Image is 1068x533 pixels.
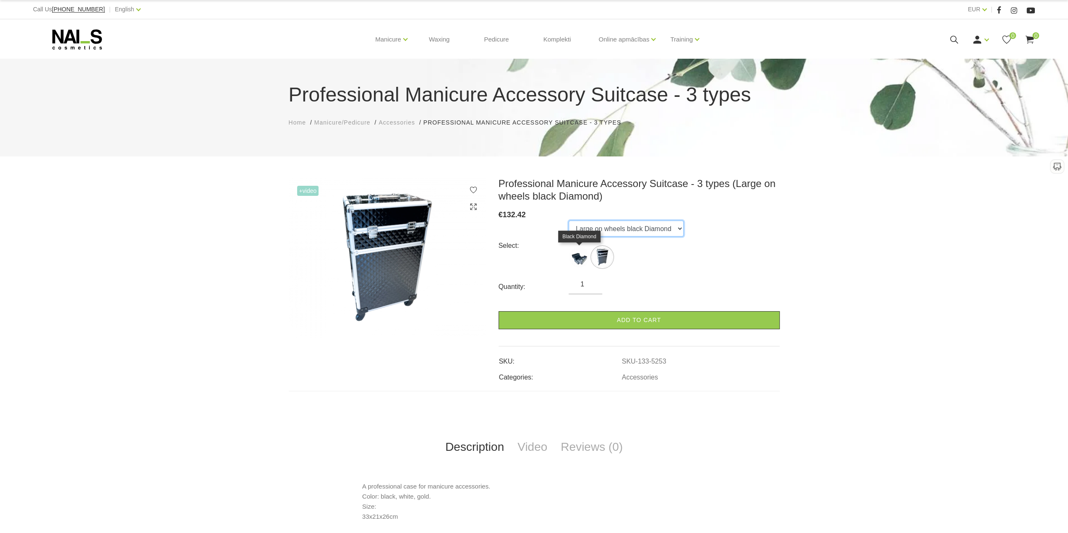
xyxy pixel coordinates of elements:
[375,23,401,56] a: Manicure
[52,6,105,13] a: [PHONE_NUMBER]
[569,247,590,268] img: ...
[297,186,319,196] span: +Video
[536,19,577,60] a: Komplekti
[423,118,629,127] li: Professional Manicure Accessory Suitcase - 3 types
[289,119,306,126] span: Home
[622,374,658,381] a: Accessories
[622,358,666,365] a: SKU-133-5253
[33,4,105,15] div: Call Us
[511,433,554,461] a: Video
[289,118,306,127] a: Home
[503,211,526,219] span: 132.42
[499,351,621,367] td: SKU:
[499,211,503,219] span: €
[362,481,706,522] p: A professional case for manicure accessories. Color: black, white, gold. Size: 33x21x26cm
[499,239,569,252] div: Select:
[477,19,515,60] a: Pedicure
[499,177,780,203] h3: Professional Manicure Accessory Suitcase - 3 types (Large on wheels black Diamond)
[499,311,780,329] a: Add to cart
[1024,34,1035,45] a: 0
[592,247,613,268] img: ...
[289,80,780,110] h1: Professional Manicure Accessory Suitcase - 3 types
[314,118,371,127] a: Manicure/Pedicure
[598,23,649,56] a: Online apmācības
[1009,32,1016,39] span: 0
[670,23,693,56] a: Training
[289,177,486,338] img: Professional Manicure Accessory Suitcase - 3 types
[439,433,511,461] a: Description
[379,118,415,127] a: Accessories
[554,433,629,461] a: Reviews (0)
[115,4,134,14] a: English
[991,4,992,15] span: |
[422,19,456,60] a: Waxing
[499,367,621,382] td: Categories:
[1001,34,1012,45] a: 0
[499,280,569,294] div: Quantity:
[379,119,415,126] span: Accessories
[314,119,371,126] span: Manicure/Pedicure
[109,4,111,15] span: |
[1032,32,1039,39] span: 0
[968,4,980,14] a: EUR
